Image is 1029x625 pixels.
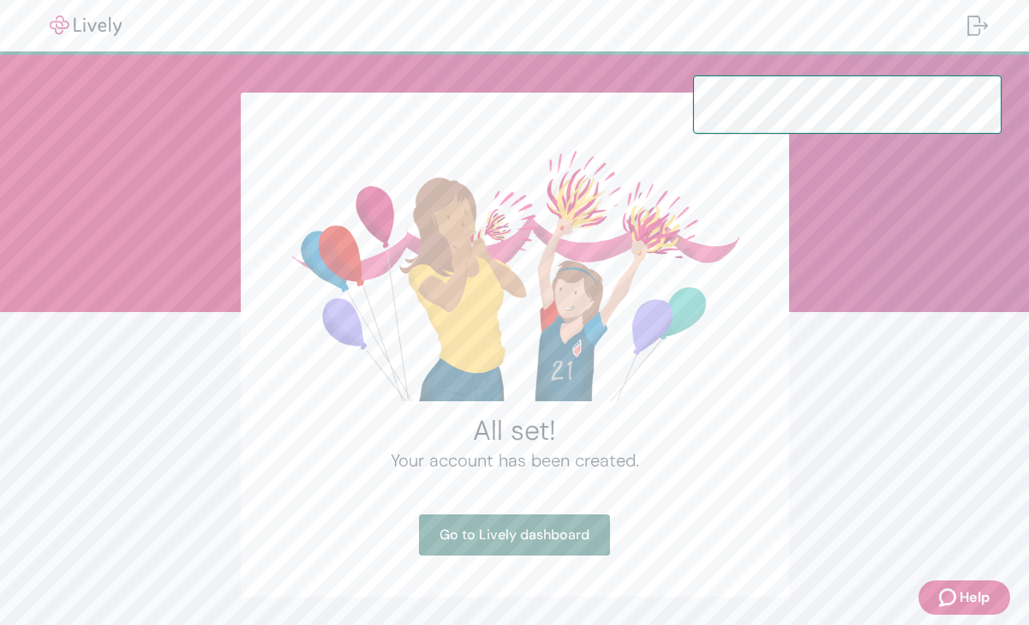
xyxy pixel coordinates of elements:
[939,587,960,608] svg: Zendesk support icon
[918,580,1010,615] button: Zendesk support iconHelp
[954,5,1002,46] button: Log out
[419,514,610,556] a: Go to Lively dashboard
[282,448,748,473] h4: Your account has been created.
[38,15,134,36] img: Lively
[282,413,748,448] h2: All set!
[960,587,990,608] span: Help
